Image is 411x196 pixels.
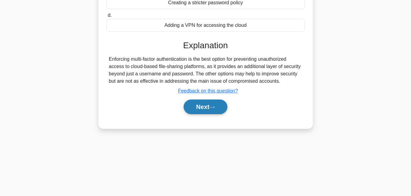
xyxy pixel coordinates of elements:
[110,40,301,51] h3: Explanation
[184,100,227,114] button: Next
[178,88,238,93] a: Feedback on this question?
[106,19,305,32] div: Adding a VPN for accessing the cloud
[108,13,112,18] span: d.
[109,56,302,85] div: Enforcing multi-factor authentication is the best option for preventing unauthorized access to cl...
